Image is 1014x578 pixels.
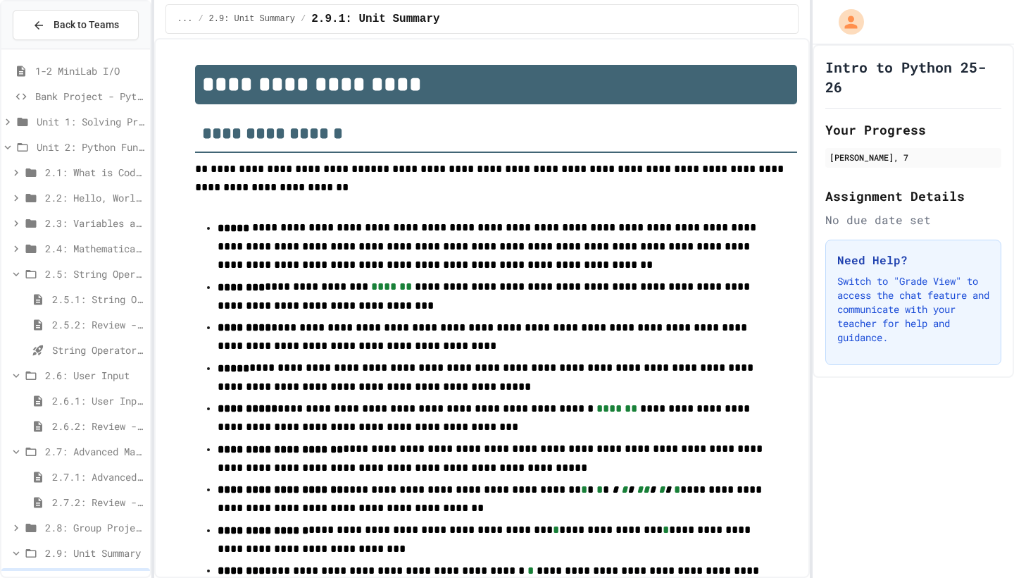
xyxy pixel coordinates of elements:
h3: Need Help? [837,252,989,269]
span: / [198,13,203,25]
span: 2.9: Unit Summary [209,13,295,25]
span: ... [177,13,193,25]
span: 2.6.2: Review - User Input [52,419,144,433]
span: Unit 2: Python Fundamentals [37,140,144,154]
span: 2.4: Mathematical Operators [45,241,144,256]
span: 2.9.1: Unit Summary [311,11,439,27]
span: 1-2 MiniLab I/O [35,63,144,78]
div: My Account [824,6,868,38]
span: Back to Teams [54,18,119,32]
span: 2.1: What is Code? [45,165,144,180]
span: 2.6.1: User Input [52,393,144,408]
span: 2.7: Advanced Math [45,444,144,459]
div: [PERSON_NAME], 7 [830,151,997,164]
span: 2.7.1: Advanced Math [52,469,144,484]
span: / [301,13,306,25]
span: 2.9: Unit Summary [45,546,144,560]
h2: Your Progress [825,120,1001,140]
h1: Intro to Python 25-26 [825,57,1001,97]
span: 2.7.2: Review - Advanced Math [52,495,144,510]
span: 2.3: Variables and Data Types [45,216,144,230]
span: 2.6: User Input [45,368,144,383]
button: Back to Teams [13,10,139,40]
p: Switch to "Grade View" to access the chat feature and communicate with your teacher for help and ... [837,274,989,345]
span: 2.5.1: String Operators [52,292,144,307]
span: Bank Project - Python [35,89,144,104]
div: No due date set [825,211,1001,228]
span: 2.5: String Operators [45,266,144,281]
span: String Operators - Quiz [52,343,144,357]
span: 2.8: Group Project - Mad Libs [45,520,144,535]
span: 2.2: Hello, World! [45,190,144,205]
h2: Assignment Details [825,186,1001,206]
span: Unit 1: Solving Problems in Computer Science [37,114,144,129]
span: 2.5.2: Review - String Operators [52,317,144,332]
